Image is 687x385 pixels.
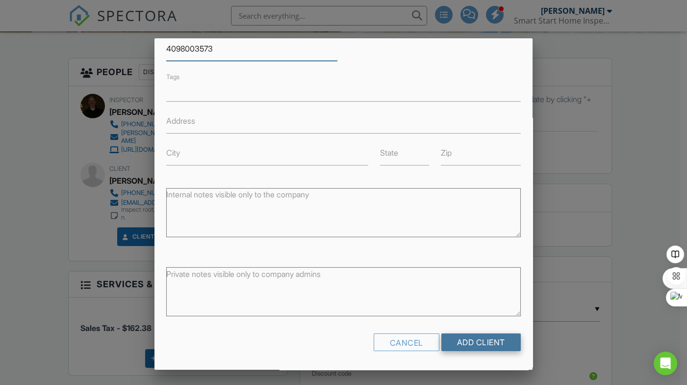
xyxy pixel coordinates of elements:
label: Phone [166,31,184,40]
label: Tags [166,73,179,81]
label: Private notes visible only to company admins [166,269,321,279]
div: Cancel [374,333,439,351]
label: City [166,147,180,158]
label: Address [166,115,195,126]
div: Open Intercom Messenger [654,352,677,375]
label: Internal notes visible only to the company [166,189,309,200]
label: Zip [441,147,452,158]
input: Add Client [441,333,521,351]
label: State [380,147,398,158]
